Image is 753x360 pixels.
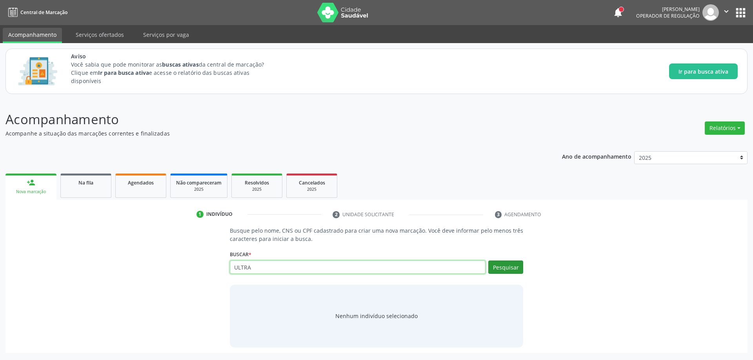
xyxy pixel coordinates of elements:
div: [PERSON_NAME] [636,6,700,13]
input: Busque por nome, CNS ou CPF [230,261,486,274]
span: Na fila [78,179,93,186]
div: 2025 [237,186,276,192]
img: img [702,4,719,21]
span: Aviso [71,52,278,60]
div: person_add [27,178,35,187]
button: Ir para busca ativa [669,63,738,79]
strong: buscas ativas [162,61,198,68]
div: Indivíduo [206,211,233,218]
a: Serviços por vaga [138,28,195,42]
button:  [719,4,734,21]
div: Nenhum indivíduo selecionado [335,312,418,320]
p: Ano de acompanhamento [562,151,631,161]
span: Cancelados [299,179,325,186]
button: apps [734,6,748,20]
p: Acompanhe a situação das marcações correntes e finalizadas [5,129,525,137]
div: 2025 [176,186,222,192]
span: Ir para busca ativa [678,67,728,76]
img: Imagem de CalloutCard [15,54,60,89]
span: Agendados [128,179,154,186]
a: Central de Marcação [5,6,67,19]
span: Resolvidos [245,179,269,186]
strong: Ir para busca ativa [98,69,149,76]
p: Busque pelo nome, CNS ou CPF cadastrado para criar uma nova marcação. Você deve informar pelo men... [230,226,524,243]
div: 2025 [292,186,331,192]
button: notifications [613,7,624,18]
div: Nova marcação [11,189,51,195]
span: Não compareceram [176,179,222,186]
div: 1 [196,211,204,218]
button: Relatórios [705,121,745,135]
a: Serviços ofertados [70,28,129,42]
button: Pesquisar [488,261,523,274]
a: Acompanhamento [3,28,62,43]
i:  [722,7,731,16]
span: Operador de regulação [636,13,700,19]
p: Você sabia que pode monitorar as da central de marcação? Clique em e acesse o relatório das busca... [71,60,278,85]
p: Acompanhamento [5,110,525,129]
label: Buscar [230,248,251,261]
span: Central de Marcação [20,9,67,16]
